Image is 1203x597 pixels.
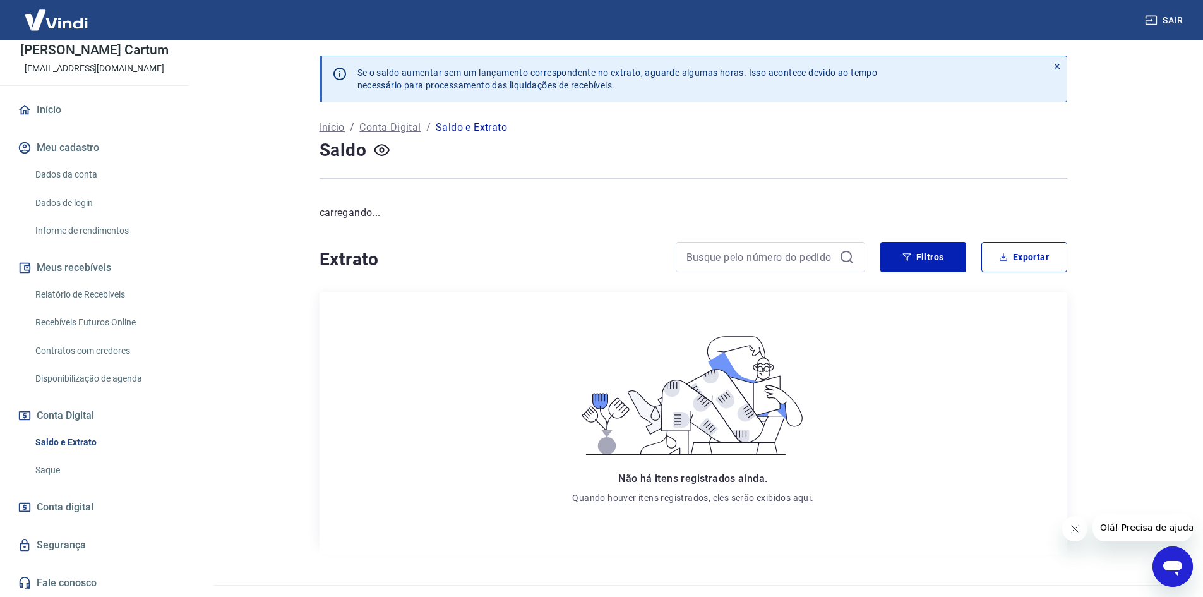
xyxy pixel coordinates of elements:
[20,44,169,57] p: [PERSON_NAME] Cartum
[1062,516,1087,541] iframe: Fechar mensagem
[981,242,1067,272] button: Exportar
[30,430,174,455] a: Saldo e Extrato
[30,162,174,188] a: Dados da conta
[15,569,174,597] a: Fale conosco
[15,1,97,39] img: Vindi
[37,498,93,516] span: Conta digital
[15,402,174,430] button: Conta Digital
[30,310,174,335] a: Recebíveis Futuros Online
[15,254,174,282] button: Meus recebíveis
[30,282,174,308] a: Relatório de Recebíveis
[1152,546,1193,587] iframe: Botão para abrir a janela de mensagens
[30,457,174,483] a: Saque
[357,66,878,92] p: Se o saldo aumentar sem um lançamento correspondente no extrato, aguarde algumas horas. Isso acon...
[15,493,174,521] a: Conta digital
[8,9,106,19] span: Olá! Precisa de ajuda?
[350,120,354,135] p: /
[320,247,661,272] h4: Extrato
[572,491,813,504] p: Quando houver itens registrados, eles serão exibidos aqui.
[359,120,421,135] a: Conta Digital
[15,134,174,162] button: Meu cadastro
[320,205,1067,220] p: carregando...
[320,120,345,135] a: Início
[320,138,367,163] h4: Saldo
[1092,514,1193,541] iframe: Mensagem da empresa
[1142,9,1188,32] button: Sair
[30,218,174,244] a: Informe de rendimentos
[25,62,164,75] p: [EMAIL_ADDRESS][DOMAIN_NAME]
[880,242,966,272] button: Filtros
[426,120,431,135] p: /
[436,120,507,135] p: Saldo e Extrato
[618,473,767,485] span: Não há itens registrados ainda.
[15,531,174,559] a: Segurança
[686,248,834,267] input: Busque pelo número do pedido
[30,338,174,364] a: Contratos com credores
[30,366,174,392] a: Disponibilização de agenda
[30,190,174,216] a: Dados de login
[15,96,174,124] a: Início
